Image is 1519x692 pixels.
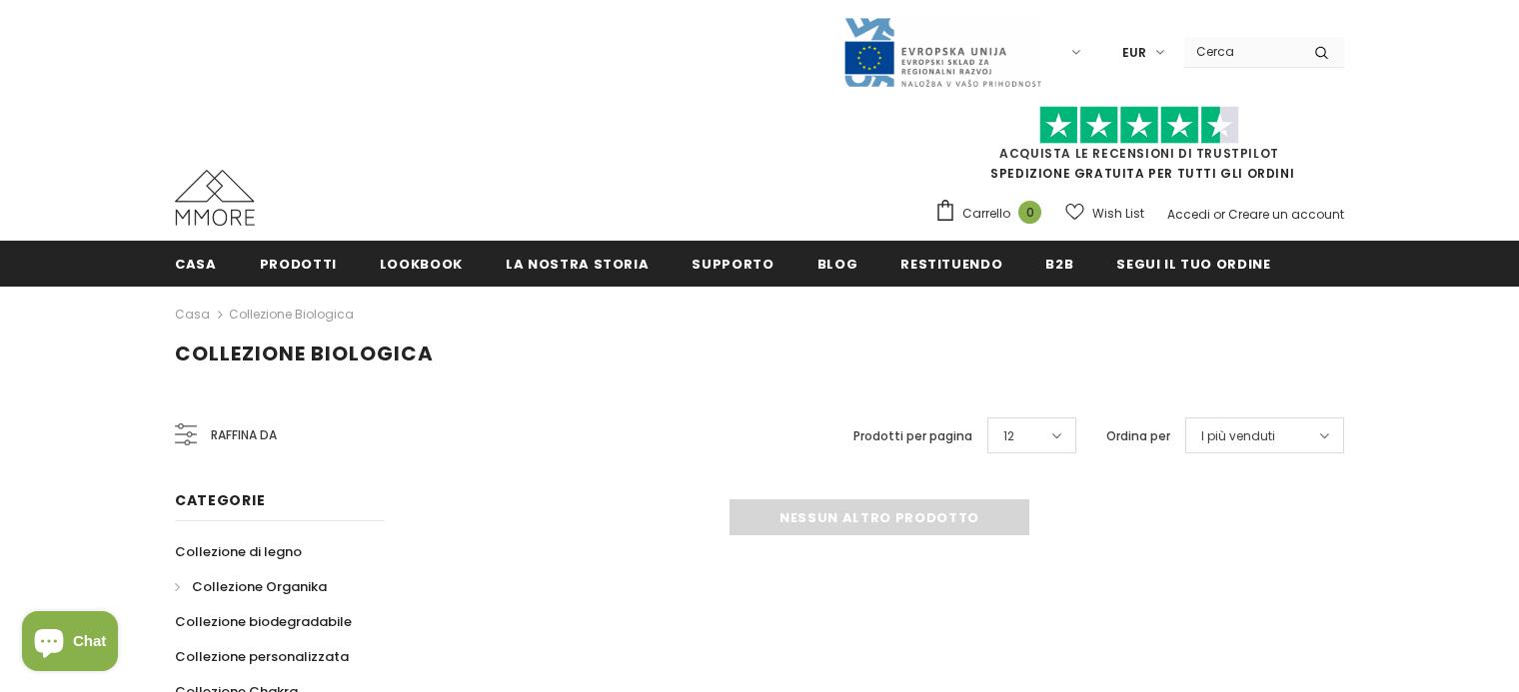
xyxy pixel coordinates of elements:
a: Collezione Organika [175,569,327,604]
span: Raffina da [211,424,277,446]
span: Prodotti [260,255,337,274]
span: 0 [1018,201,1041,224]
span: Blog [817,255,858,274]
span: Lookbook [380,255,463,274]
img: Javni Razpis [842,16,1042,89]
a: Lookbook [380,241,463,286]
a: B2B [1045,241,1073,286]
span: Collezione personalizzata [175,647,349,666]
span: 12 [1003,426,1014,446]
span: Casa [175,255,217,274]
span: I più venduti [1201,426,1275,446]
span: Collezione di legno [175,542,302,561]
a: Restituendo [900,241,1002,286]
span: EUR [1122,43,1146,63]
a: Collezione biodegradabile [175,604,352,639]
label: Ordina per [1106,426,1170,446]
span: Restituendo [900,255,1002,274]
a: Casa [175,303,210,327]
span: B2B [1045,255,1073,274]
label: Prodotti per pagina [853,426,972,446]
a: Carrello 0 [934,199,1051,229]
img: Casi MMORE [175,170,255,226]
a: Collezione di legno [175,534,302,569]
inbox-online-store-chat: Shopify online store chat [16,611,124,676]
a: Collezione personalizzata [175,639,349,674]
span: Wish List [1092,204,1144,224]
a: supporto [692,241,773,286]
img: Fidati di Pilot Stars [1039,106,1239,145]
span: Collezione biodegradabile [175,612,352,631]
a: Blog [817,241,858,286]
a: Prodotti [260,241,337,286]
span: Categorie [175,490,265,510]
a: Collezione biologica [229,306,354,323]
span: Collezione biologica [175,340,434,367]
a: Casa [175,241,217,286]
span: Segui il tuo ordine [1116,255,1270,274]
span: supporto [692,255,773,274]
span: SPEDIZIONE GRATUITA PER TUTTI GLI ORDINI [934,115,1344,182]
a: Segui il tuo ordine [1116,241,1270,286]
a: La nostra storia [506,241,649,286]
span: Carrello [962,204,1010,224]
a: Wish List [1065,196,1144,231]
a: Acquista le recensioni di TrustPilot [999,145,1279,162]
span: La nostra storia [506,255,649,274]
span: Collezione Organika [192,577,327,596]
input: Search Site [1184,37,1299,66]
a: Accedi [1167,206,1210,223]
a: Javni Razpis [842,43,1042,60]
a: Creare un account [1228,206,1344,223]
span: or [1213,206,1225,223]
